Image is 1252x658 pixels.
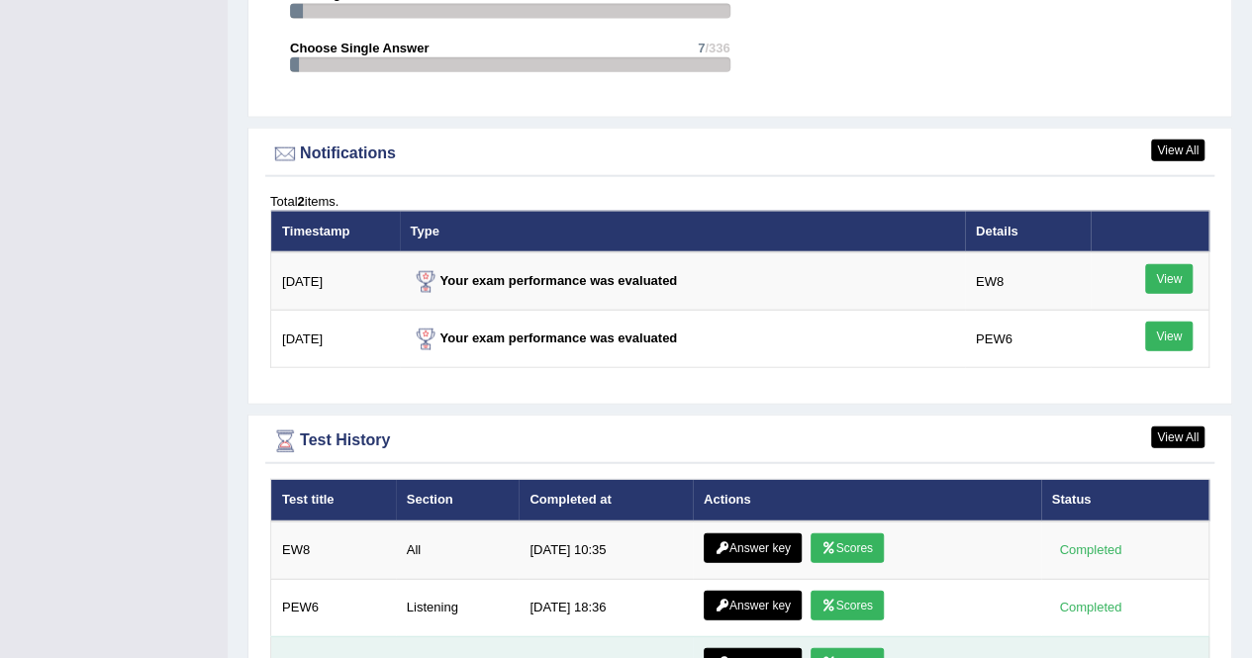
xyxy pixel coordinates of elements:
[400,211,965,252] th: Type
[271,211,400,252] th: Timestamp
[1145,322,1193,351] a: View
[704,591,802,620] a: Answer key
[271,579,396,636] td: PEW6
[693,480,1041,521] th: Actions
[396,480,520,521] th: Section
[411,273,678,288] strong: Your exam performance was evaluated
[519,480,693,521] th: Completed at
[1052,598,1129,618] div: Completed
[297,194,304,209] b: 2
[965,211,1091,252] th: Details
[290,41,429,55] strong: Choose Single Answer
[519,521,693,580] td: [DATE] 10:35
[965,311,1091,368] td: PEW6
[270,426,1209,456] div: Test History
[698,41,705,55] span: 7
[519,579,693,636] td: [DATE] 18:36
[705,41,729,55] span: /336
[811,591,884,620] a: Scores
[271,521,396,580] td: EW8
[1145,264,1193,294] a: View
[1041,480,1209,521] th: Status
[965,252,1091,311] td: EW8
[704,533,802,563] a: Answer key
[270,140,1209,169] div: Notifications
[271,480,396,521] th: Test title
[411,330,678,345] strong: Your exam performance was evaluated
[1151,426,1204,448] a: View All
[396,579,520,636] td: Listening
[270,192,1209,211] div: Total items.
[1052,540,1129,561] div: Completed
[811,533,884,563] a: Scores
[271,311,400,368] td: [DATE]
[271,252,400,311] td: [DATE]
[396,521,520,580] td: All
[1151,140,1204,161] a: View All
